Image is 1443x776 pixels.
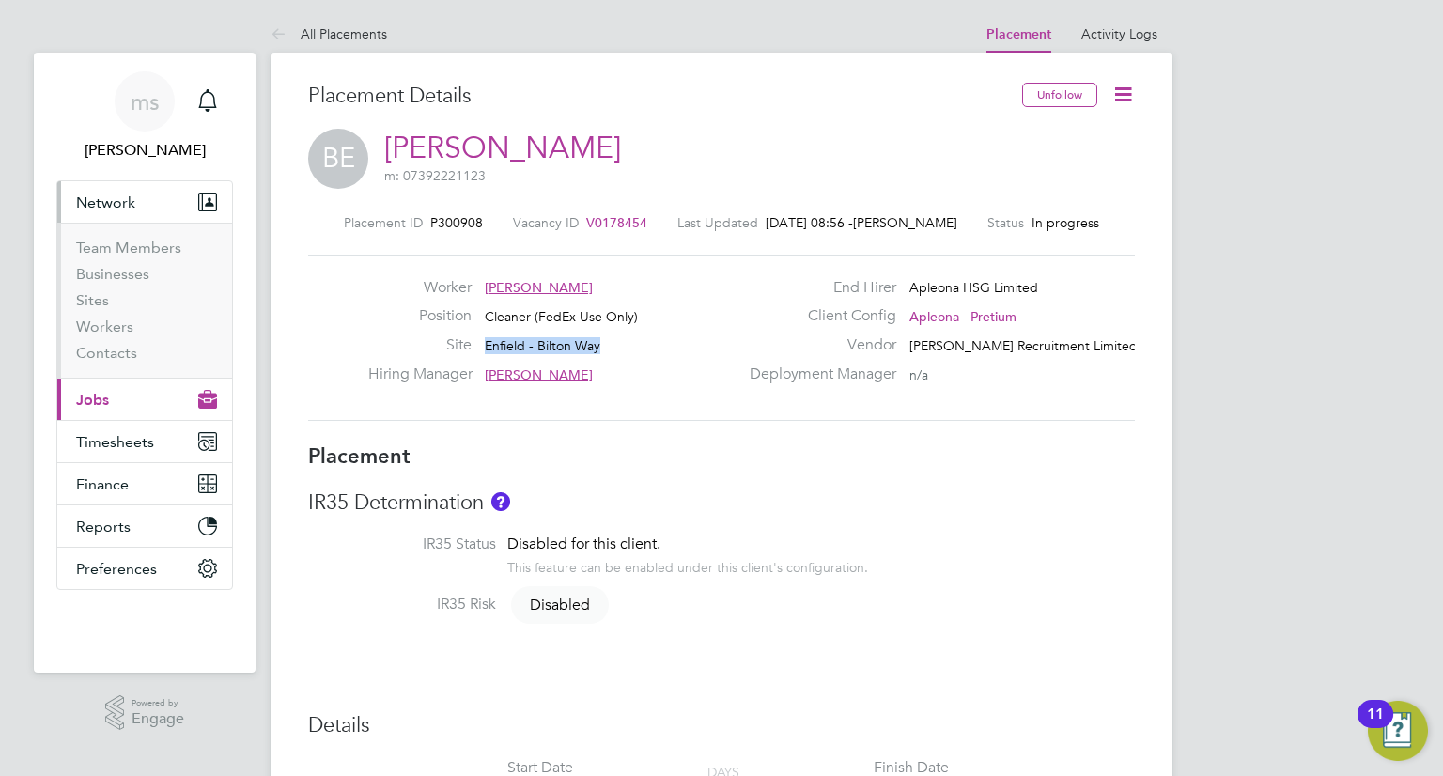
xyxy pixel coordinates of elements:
a: Sites [76,291,109,309]
div: 11 [1367,714,1384,738]
a: Contacts [76,344,137,362]
label: Last Updated [677,214,758,231]
span: BE [308,129,368,189]
img: berryrecruitment-logo-retina.png [90,609,199,639]
a: [PERSON_NAME] [384,130,621,166]
nav: Main navigation [34,53,256,673]
button: Preferences [57,548,232,589]
label: Site [368,335,472,355]
span: Engage [132,711,184,727]
a: Workers [76,318,133,335]
span: n/a [909,366,928,383]
a: Team Members [76,239,181,256]
span: Cleaner (FedEx Use Only) [485,308,638,325]
h3: Placement Details [308,83,1008,110]
a: Powered byEngage [105,695,185,731]
span: Apleona HSG Limited [909,279,1038,296]
h3: IR35 Determination [308,489,1135,517]
span: [PERSON_NAME] [485,279,593,296]
label: Worker [368,278,472,298]
label: Deployment Manager [738,365,896,384]
span: ms [131,89,160,114]
span: Jobs [76,391,109,409]
span: Finance [76,475,129,493]
button: Jobs [57,379,232,420]
label: Vendor [738,335,896,355]
span: Reports [76,518,131,535]
span: [PERSON_NAME] [485,366,593,383]
span: [DATE] 08:56 - [766,214,853,231]
button: Open Resource Center, 11 new notifications [1368,701,1428,761]
span: Timesheets [76,433,154,451]
button: Network [57,181,232,223]
b: Placement [308,443,411,469]
label: End Hirer [738,278,896,298]
div: This feature can be enabled under this client's configuration. [507,554,868,576]
span: [PERSON_NAME] [853,214,957,231]
label: Client Config [738,306,896,326]
span: Preferences [76,560,157,578]
a: Placement [986,26,1051,42]
a: All Placements [271,25,387,42]
a: ms[PERSON_NAME] [56,71,233,162]
label: IR35 Risk [308,595,496,614]
span: P300908 [430,214,483,231]
span: Disabled [511,586,609,624]
h3: Details [308,712,1135,739]
button: About IR35 [491,492,510,511]
span: Apleona - Pretium [909,308,1016,325]
label: Placement ID [344,214,423,231]
span: [PERSON_NAME] Recruitment Limited [909,337,1138,354]
label: Position [368,306,472,326]
span: In progress [1032,214,1099,231]
a: Activity Logs [1081,25,1157,42]
span: V0178454 [586,214,647,231]
div: Network [57,223,232,378]
a: Go to home page [56,609,233,639]
button: Reports [57,505,232,547]
span: m: 07392221123 [384,167,486,184]
span: michelle suchley [56,139,233,162]
label: Vacancy ID [513,214,579,231]
span: Network [76,194,135,211]
button: Unfollow [1022,83,1097,107]
span: Enfield - Bilton Way [485,337,600,354]
span: Powered by [132,695,184,711]
label: Hiring Manager [368,365,472,384]
a: Businesses [76,265,149,283]
label: Status [987,214,1024,231]
label: IR35 Status [308,535,496,554]
button: Timesheets [57,421,232,462]
button: Finance [57,463,232,504]
span: Disabled for this client. [507,535,660,553]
